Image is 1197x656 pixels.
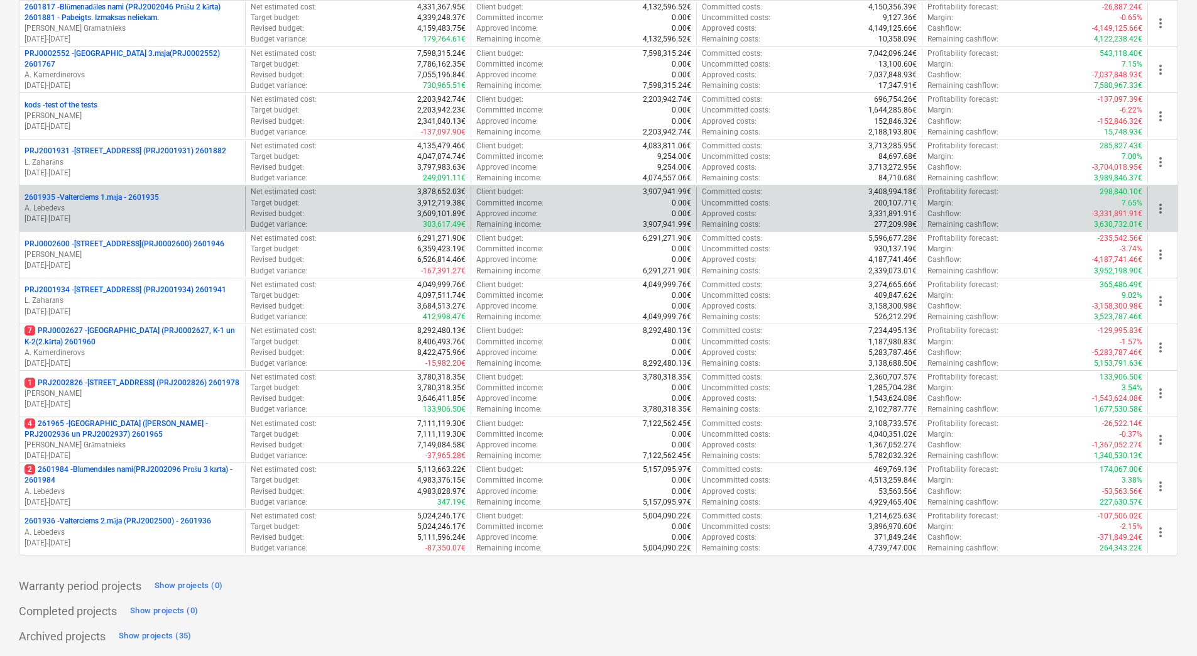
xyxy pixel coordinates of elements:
[423,173,466,183] p: 249,091.11€
[476,34,542,45] p: Remaining income :
[417,254,466,265] p: 6,526,814.46€
[25,260,240,271] p: [DATE] - [DATE]
[672,59,691,70] p: 0.00€
[1153,386,1168,401] span: more_vert
[1100,48,1142,59] p: 543,118.40€
[672,198,691,209] p: 0.00€
[476,80,542,91] p: Remaining income :
[251,219,307,230] p: Budget variance :
[25,2,240,45] div: 2601817 -Blūmenadāles nami (PRJ2002046 Prūšu 2 kārta) 2601881 - Pabeigts. Izmaksas neliekam.[PERS...
[476,187,523,197] p: Client budget :
[251,151,300,162] p: Target budget :
[1094,34,1142,45] p: 4,122,238.42€
[927,162,961,173] p: Cashflow :
[643,127,691,138] p: 2,203,942.74€
[702,23,757,34] p: Approved costs :
[251,290,300,301] p: Target budget :
[25,418,240,462] div: 4261965 -[GEOGRAPHIC_DATA] ([PERSON_NAME] - PRJ2002936 un PRJ2002937) 2601965[PERSON_NAME] Grāmat...
[423,80,466,91] p: 730,965.51€
[874,244,917,254] p: 930,137.19€
[476,312,542,322] p: Remaining income :
[421,266,466,276] p: -167,391.27€
[702,312,760,322] p: Remaining costs :
[25,440,240,451] p: [PERSON_NAME] Grāmatnieks
[251,13,300,23] p: Target budget :
[927,312,998,322] p: Remaining cashflow :
[476,105,544,116] p: Committed income :
[25,249,240,260] p: [PERSON_NAME]
[868,280,917,290] p: 3,274,665.66€
[1092,301,1142,312] p: -3,158,300.98€
[702,34,760,45] p: Remaining costs :
[878,173,917,183] p: 84,710.68€
[868,70,917,80] p: 7,037,848.93€
[702,105,770,116] p: Uncommitted costs :
[251,173,307,183] p: Budget variance :
[25,538,240,549] p: [DATE] - [DATE]
[417,59,466,70] p: 7,786,162.35€
[643,173,691,183] p: 4,074,557.06€
[1092,162,1142,173] p: -3,704,018.95€
[417,233,466,244] p: 6,291,271.90€
[672,254,691,265] p: 0.00€
[417,151,466,162] p: 4,047,074.74€
[702,301,757,312] p: Approved costs :
[417,116,466,127] p: 2,341,040.13€
[1153,155,1168,170] span: more_vert
[927,219,998,230] p: Remaining cashflow :
[251,94,317,105] p: Net estimated cost :
[25,80,240,91] p: [DATE] - [DATE]
[643,219,691,230] p: 3,907,941.99€
[1092,254,1142,265] p: -4,187,741.46€
[25,285,240,317] div: PRJ2001934 -[STREET_ADDRESS] (PRJ2001934) 2601941L. Zaharāns[DATE]-[DATE]
[417,209,466,219] p: 3,609,101.89€
[476,127,542,138] p: Remaining income :
[476,48,523,59] p: Client budget :
[25,418,240,440] p: 261965 - [GEOGRAPHIC_DATA] ([PERSON_NAME] - PRJ2002936 un PRJ2002937) 2601965
[476,162,538,173] p: Approved income :
[643,94,691,105] p: 2,203,942.74€
[476,13,544,23] p: Committed income :
[1094,312,1142,322] p: 3,523,787.46€
[927,266,998,276] p: Remaining cashflow :
[1153,293,1168,309] span: more_vert
[25,418,35,429] span: 4
[1122,290,1142,301] p: 9.02%
[672,244,691,254] p: 0.00€
[25,378,35,388] span: 1
[927,127,998,138] p: Remaining cashflow :
[25,168,240,178] p: [DATE] - [DATE]
[417,325,466,336] p: 8,292,480.13€
[868,23,917,34] p: 4,149,125.66€
[868,187,917,197] p: 3,408,994.18€
[702,13,770,23] p: Uncommitted costs :
[927,151,953,162] p: Margin :
[25,451,240,461] p: [DATE] - [DATE]
[868,2,917,13] p: 4,150,356.39€
[423,219,466,230] p: 303,617.49€
[155,579,222,593] div: Show projects (0)
[251,325,317,336] p: Net estimated cost :
[251,162,304,173] p: Revised budget :
[130,604,198,618] div: Show projects (0)
[476,219,542,230] p: Remaining income :
[417,105,466,116] p: 2,203,942.23€
[25,2,240,23] p: 2601817 - Blūmenadāles nami (PRJ2002046 Prūšu 2 kārta) 2601881 - Pabeigts. Izmaksas neliekam.
[251,209,304,219] p: Revised budget :
[423,312,466,322] p: 412,998.47€
[1092,70,1142,80] p: -7,037,848.93€
[1100,187,1142,197] p: 298,840.10€
[927,198,953,209] p: Margin :
[151,576,226,596] button: Show projects (0)
[927,70,961,80] p: Cashflow :
[476,266,542,276] p: Remaining income :
[25,192,240,224] div: 2601935 -Valterciems 1.māja - 2601935A. Lebedevs[DATE]-[DATE]
[25,325,240,369] div: 7PRJ0002627 -[GEOGRAPHIC_DATA] (PRJ0002627, K-1 un K-2(2.kārta) 2601960A. Kamerdinerovs[DATE]-[DATE]
[927,254,961,265] p: Cashflow :
[643,80,691,91] p: 7,598,315.24€
[927,94,998,105] p: Profitability forecast :
[702,198,770,209] p: Uncommitted costs :
[25,527,240,538] p: A. Lebedevs
[1104,127,1142,138] p: 15,748.93€
[1153,247,1168,262] span: more_vert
